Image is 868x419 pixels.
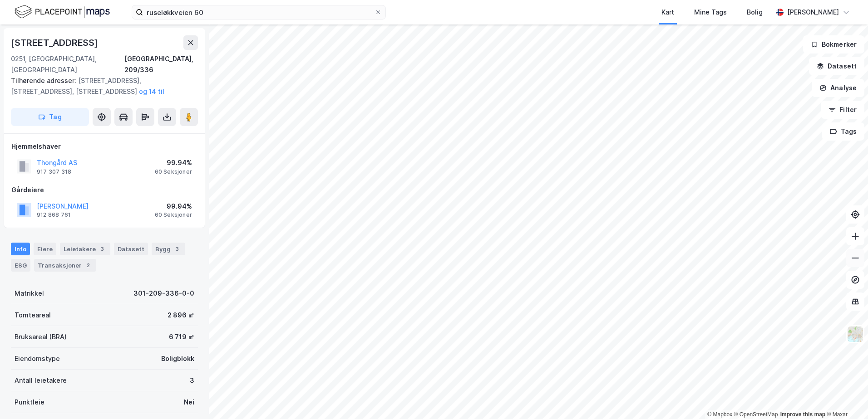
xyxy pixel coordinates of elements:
div: [STREET_ADDRESS] [11,35,100,50]
button: Analyse [812,79,864,97]
div: Nei [184,397,194,408]
img: logo.f888ab2527a4732fd821a326f86c7f29.svg [15,4,110,20]
div: 99.94% [155,201,192,212]
div: 3 [190,375,194,386]
a: Mapbox [707,411,732,418]
a: Improve this map [780,411,825,418]
button: Tags [822,122,864,141]
div: 60 Seksjoner [155,211,192,219]
div: 60 Seksjoner [155,168,192,175]
div: Punktleie [15,397,44,408]
div: Gårdeiere [11,185,197,195]
button: Datasett [809,57,864,75]
div: [PERSON_NAME] [787,7,839,18]
div: Bruksareal (BRA) [15,331,67,342]
div: Antall leietakere [15,375,67,386]
div: Boligblokk [161,353,194,364]
a: OpenStreetMap [734,411,778,418]
div: Transaksjoner [34,259,96,272]
div: Datasett [114,243,148,255]
span: Tilhørende adresser: [11,77,78,84]
div: 2 896 ㎡ [168,310,194,321]
div: 301-209-336-0-0 [133,288,194,299]
div: Eiere [34,243,56,255]
div: Info [11,243,30,255]
div: 917 307 318 [37,168,71,175]
img: Z [847,326,864,343]
div: 0251, [GEOGRAPHIC_DATA], [GEOGRAPHIC_DATA] [11,54,124,75]
div: Hjemmelshaver [11,141,197,152]
div: 912 868 761 [37,211,71,219]
button: Bokmerker [803,35,864,54]
div: [GEOGRAPHIC_DATA], 209/336 [124,54,198,75]
div: Kart [661,7,674,18]
div: Matrikkel [15,288,44,299]
iframe: Chat Widget [823,375,868,419]
div: 2 [84,261,93,270]
div: 99.94% [155,157,192,168]
div: [STREET_ADDRESS], [STREET_ADDRESS], [STREET_ADDRESS] [11,75,191,97]
div: Tomteareal [15,310,51,321]
div: Leietakere [60,243,110,255]
div: Eiendomstype [15,353,60,364]
div: 6 719 ㎡ [169,331,194,342]
div: 3 [98,244,107,253]
button: Filter [821,101,864,119]
div: Bygg [152,243,185,255]
div: Bolig [747,7,763,18]
input: Søk på adresse, matrikkel, gårdeiere, leietakere eller personer [143,5,375,19]
button: Tag [11,108,89,126]
div: Mine Tags [694,7,727,18]
div: Kontrollprogram for chat [823,375,868,419]
div: 3 [173,244,182,253]
div: ESG [11,259,30,272]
